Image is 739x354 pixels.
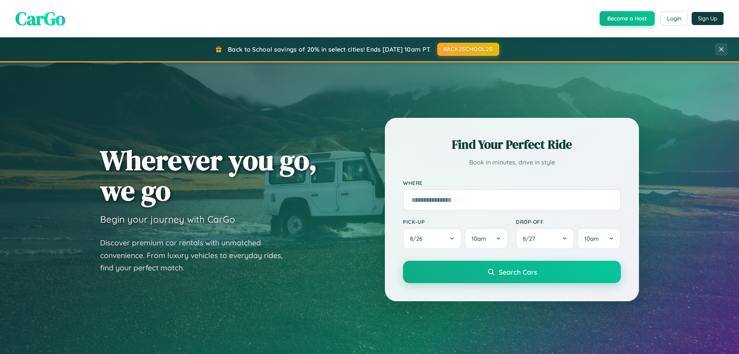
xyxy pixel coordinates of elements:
label: Drop-off [516,218,621,225]
span: Back to School savings of 20% in select cities! Ends [DATE] 10am PT. [228,45,431,53]
span: 10am [584,235,599,242]
button: 10am [465,228,508,249]
p: Discover premium car rentals with unmatched convenience. From luxury vehicles to everyday rides, ... [100,237,293,274]
button: BACK2SCHOOL20 [437,43,499,56]
button: Become a Host [600,11,655,26]
span: 10am [471,235,486,242]
span: 8 / 27 [523,235,539,242]
button: 8/27 [516,228,574,249]
button: 10am [577,228,621,249]
h3: Begin your journey with CarGo [100,213,235,225]
h2: Find Your Perfect Ride [403,136,621,153]
h1: Wherever you go, we go [100,145,317,206]
span: CarGo [15,6,65,31]
p: Book in minutes, drive in style [403,157,621,168]
button: 8/26 [403,228,461,249]
button: Login [660,12,688,25]
label: Where [403,180,621,186]
label: Pick-up [403,218,508,225]
button: Sign Up [692,12,724,25]
button: Search Cars [403,261,621,283]
span: 8 / 26 [410,235,426,242]
span: Search Cars [499,268,537,276]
